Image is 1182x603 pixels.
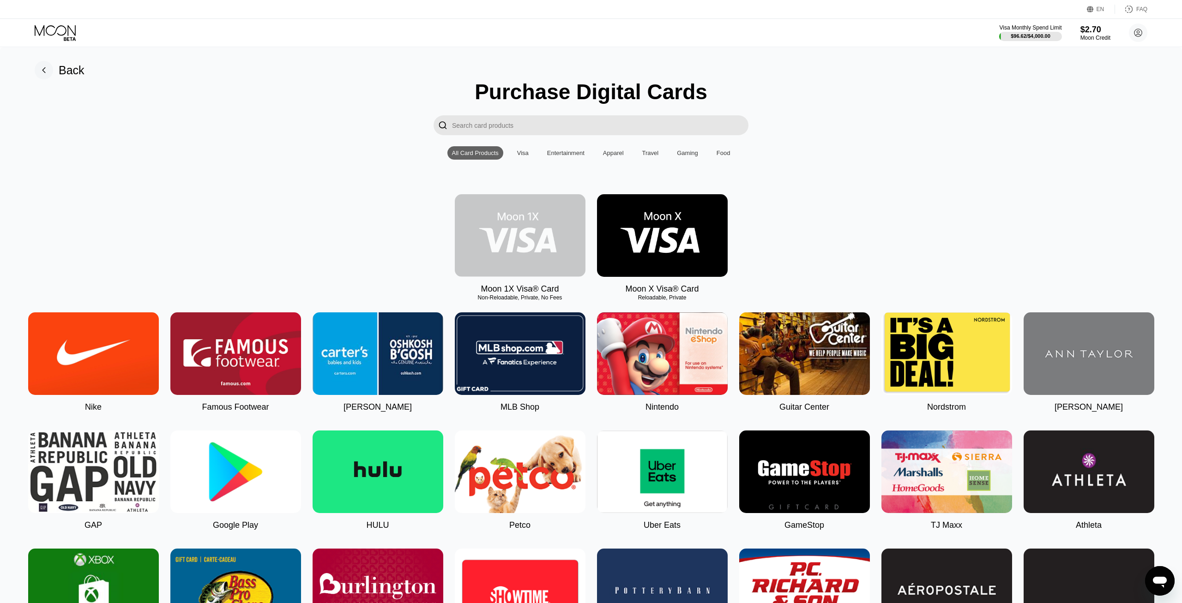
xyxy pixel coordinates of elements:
div: $96.62 / $4,000.00 [1011,33,1050,39]
div: Food [712,146,735,160]
div: Moon X Visa® Card [625,284,699,294]
div: Travel [642,149,659,156]
div: Travel [638,146,663,160]
div: Gaming [672,146,703,160]
div: All Card Products [447,146,503,160]
div: Back [59,64,84,77]
div: EN [1087,5,1115,14]
div: $2.70Moon Credit [1080,25,1110,41]
div: Moon Credit [1080,35,1110,41]
div: Entertainment [547,149,585,156]
div: Nordstrom [927,402,966,412]
div: Non-Reloadable, Private, No Fees [455,294,585,301]
div: $2.70 [1080,25,1110,35]
div: Back [35,61,84,79]
div: Apparel [598,146,628,160]
div: Nike [85,402,102,412]
div: Reloadable, Private [597,294,728,301]
div: Food [717,149,730,156]
div: Nintendo [645,402,679,412]
div:  [438,120,447,131]
div: Gaming [677,149,698,156]
div: Moon 1X Visa® Card [481,284,559,294]
div: Apparel [603,149,624,156]
div: Famous Footwear [202,402,269,412]
div: GAP [84,520,102,530]
div: GameStop [784,520,824,530]
div: [PERSON_NAME] [344,402,412,412]
div: All Card Products [452,149,499,156]
div: Petco [509,520,531,530]
div: Athleta [1076,520,1102,530]
div:  [434,115,452,135]
div: Visa Monthly Spend Limit$96.62/$4,000.00 [999,24,1061,41]
div: [PERSON_NAME] [1055,402,1123,412]
div: Purchase Digital Cards [475,79,707,104]
div: FAQ [1115,5,1147,14]
div: Guitar Center [779,402,829,412]
div: Visa [513,146,533,160]
div: Google Play [213,520,258,530]
div: Visa Monthly Spend Limit [999,24,1061,31]
div: EN [1097,6,1104,12]
input: Search card products [452,115,748,135]
div: TJ Maxx [931,520,962,530]
div: Entertainment [543,146,589,160]
div: FAQ [1136,6,1147,12]
div: Uber Eats [644,520,681,530]
div: HULU [366,520,389,530]
div: Visa [517,149,529,156]
iframe: Button to launch messaging window [1145,566,1175,596]
div: MLB Shop [501,402,539,412]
